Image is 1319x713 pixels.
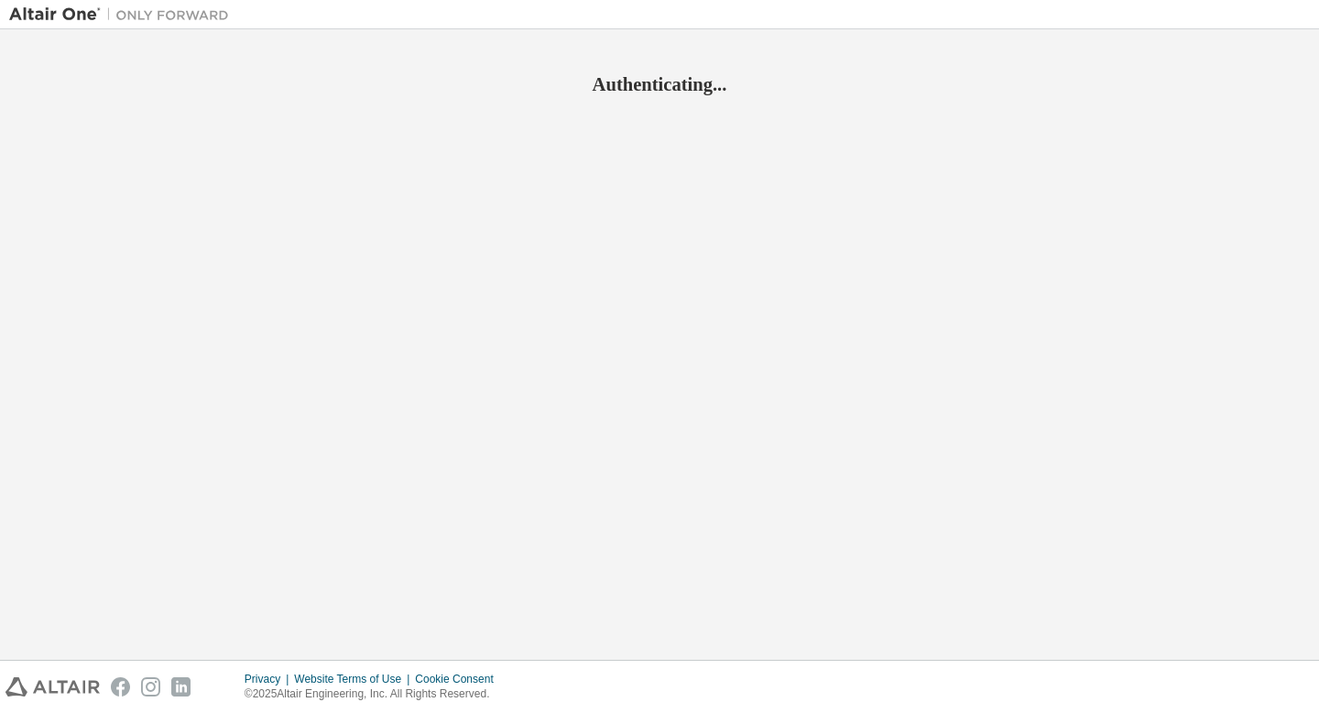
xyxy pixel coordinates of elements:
[5,677,100,697] img: altair_logo.svg
[9,5,238,24] img: Altair One
[141,677,160,697] img: instagram.svg
[245,686,528,702] p: © 2025 Altair Engineering, Inc. All Rights Reserved.
[171,677,191,697] img: linkedin.svg
[433,672,528,686] div: Cookie Consent
[299,672,433,686] div: Website Terms of Use
[245,672,299,686] div: Privacy
[111,677,130,697] img: facebook.svg
[9,72,1310,96] h2: Authenticating...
